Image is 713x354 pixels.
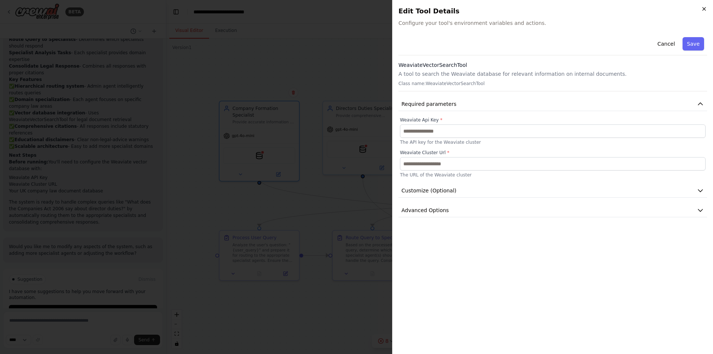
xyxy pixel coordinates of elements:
[398,61,707,69] h3: WeaviateVectorSearchTool
[401,207,449,214] span: Advanced Options
[398,204,707,217] button: Advanced Options
[400,172,706,178] p: The URL of the Weaviate cluster
[400,150,706,156] label: Weaviate Cluster Url
[398,19,707,27] span: Configure your tool's environment variables and actions.
[398,97,707,111] button: Required parameters
[401,187,456,194] span: Customize (Optional)
[398,70,707,78] p: A tool to search the Weaviate database for relevant information on internal documents.
[400,117,706,123] label: Weaviate Api Key
[398,6,707,16] h2: Edit Tool Details
[398,184,707,198] button: Customize (Optional)
[653,37,679,51] button: Cancel
[400,139,706,145] p: The API key for the Weaviate cluster
[401,100,456,108] span: Required parameters
[398,81,707,87] p: Class name: WeaviateVectorSearchTool
[683,37,704,51] button: Save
